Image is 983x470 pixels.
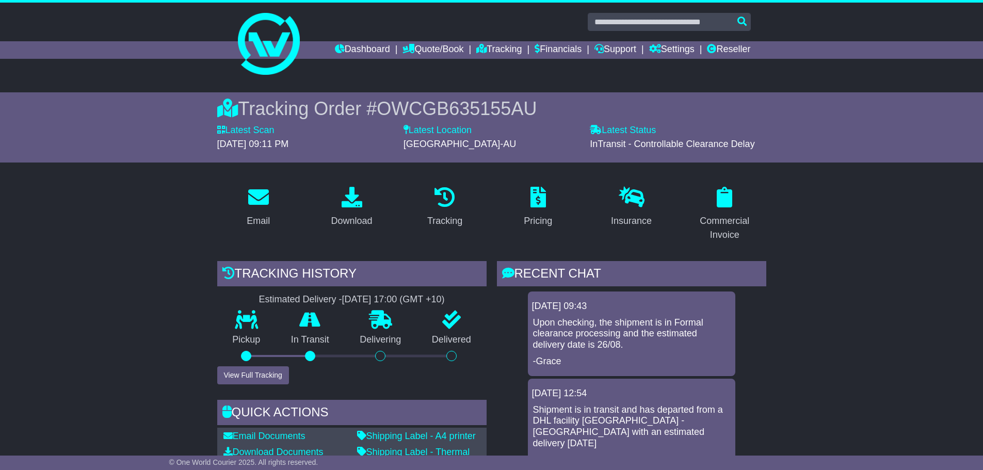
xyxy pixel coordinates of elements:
[335,41,390,59] a: Dashboard
[223,431,305,441] a: Email Documents
[532,388,731,399] div: [DATE] 12:54
[690,214,760,242] div: Commercial Invoice
[532,301,731,312] div: [DATE] 09:43
[377,98,537,119] span: OWCGB635155AU
[331,214,372,228] div: Download
[223,447,324,457] a: Download Documents
[276,334,345,346] p: In Transit
[404,139,516,149] span: [GEOGRAPHIC_DATA]-AU
[342,294,445,305] div: [DATE] 17:00 (GMT +10)
[217,294,487,305] div: Estimated Delivery -
[594,41,636,59] a: Support
[649,41,695,59] a: Settings
[497,261,766,289] div: RECENT CHAT
[402,41,463,59] a: Quote/Book
[683,183,766,246] a: Commercial Invoice
[357,431,476,441] a: Shipping Label - A4 printer
[590,125,656,136] label: Latest Status
[217,366,289,384] button: View Full Tracking
[524,214,552,228] div: Pricing
[217,400,487,428] div: Quick Actions
[169,458,318,466] span: © One World Courier 2025. All rights reserved.
[427,214,462,228] div: Tracking
[611,214,652,228] div: Insurance
[217,334,276,346] p: Pickup
[217,139,289,149] span: [DATE] 09:11 PM
[240,183,277,232] a: Email
[345,334,417,346] p: Delivering
[590,139,754,149] span: InTransit - Controllable Clearance Delay
[533,356,730,367] p: -Grace
[357,447,470,468] a: Shipping Label - Thermal printer
[217,98,766,120] div: Tracking Order #
[217,261,487,289] div: Tracking history
[517,183,559,232] a: Pricing
[217,125,275,136] label: Latest Scan
[324,183,379,232] a: Download
[535,41,582,59] a: Financials
[404,125,472,136] label: Latest Location
[416,334,487,346] p: Delivered
[421,183,469,232] a: Tracking
[247,214,270,228] div: Email
[604,183,658,232] a: Insurance
[533,317,730,351] p: Upon checking, the shipment is in Formal clearance processing and the estimated delivery date is ...
[476,41,522,59] a: Tracking
[707,41,750,59] a: Reseller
